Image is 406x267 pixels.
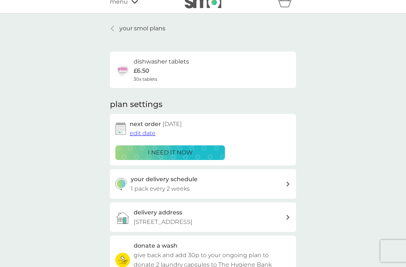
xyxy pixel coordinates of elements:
h3: your delivery schedule [131,175,198,184]
button: i need it now [115,145,225,160]
button: your delivery schedule1 pack every 2 weeks [110,169,296,199]
a: your smol plans [110,24,165,33]
span: [DATE] [162,121,182,127]
p: £6.50 [134,66,149,76]
h2: plan settings [110,99,162,110]
span: edit date [130,130,156,137]
button: edit date [130,129,156,138]
h2: next order [130,119,182,129]
p: i need it now [148,148,193,157]
p: [STREET_ADDRESS] [134,217,192,227]
p: 1 pack every 2 weeks [131,184,190,194]
h3: delivery address [134,208,182,217]
h3: donate a wash [134,241,177,251]
p: your smol plans [119,24,165,33]
a: delivery address[STREET_ADDRESS] [110,202,296,232]
h6: dishwasher tablets [134,57,189,66]
img: dishwasher tablets [115,62,130,77]
span: 30x tablets [134,76,157,83]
